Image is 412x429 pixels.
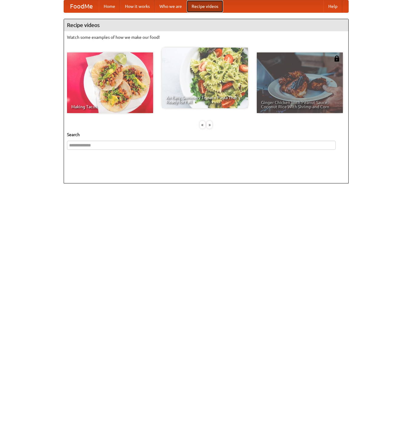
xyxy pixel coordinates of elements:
a: Recipe videos [187,0,223,12]
a: Who we are [155,0,187,12]
a: Help [323,0,342,12]
img: 483408.png [334,55,340,62]
a: Home [99,0,120,12]
span: An Easy, Summery Tomato Pasta That's Ready for Fall [166,96,244,104]
p: Watch some examples of how we make our food! [67,34,345,40]
a: Making Tacos [67,52,153,113]
h5: Search [67,132,345,138]
div: « [200,121,205,129]
a: An Easy, Summery Tomato Pasta That's Ready for Fall [162,48,248,108]
span: Making Tacos [71,105,149,109]
h4: Recipe videos [64,19,348,31]
a: FoodMe [64,0,99,12]
a: How it works [120,0,155,12]
div: » [207,121,212,129]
